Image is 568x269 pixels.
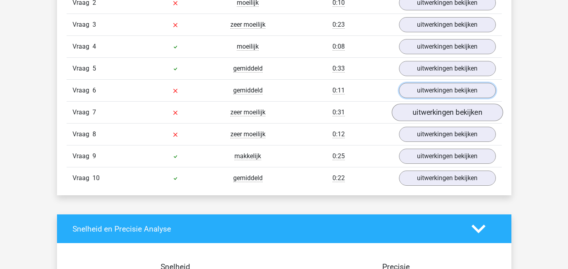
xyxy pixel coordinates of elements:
span: 0:12 [332,130,345,138]
span: 5 [92,65,96,72]
span: Vraag [73,86,92,95]
span: Vraag [73,151,92,161]
h4: Snelheid en Precisie Analyse [73,224,460,234]
span: 0:11 [332,86,345,94]
span: 0:25 [332,152,345,160]
span: gemiddeld [233,86,263,94]
a: uitwerkingen bekijken [399,61,496,76]
span: gemiddeld [233,174,263,182]
span: moeilijk [237,43,259,51]
span: gemiddeld [233,65,263,73]
span: zeer moeilijk [230,21,265,29]
span: zeer moeilijk [230,130,265,138]
span: makkelijk [234,152,261,160]
span: 4 [92,43,96,50]
a: uitwerkingen bekijken [399,127,496,142]
span: 8 [92,130,96,138]
span: 0:22 [332,174,345,182]
a: uitwerkingen bekijken [399,39,496,54]
span: zeer moeilijk [230,108,265,116]
span: Vraag [73,64,92,73]
span: 0:31 [332,108,345,116]
span: Vraag [73,42,92,51]
span: 3 [92,21,96,28]
span: 10 [92,174,100,182]
span: Vraag [73,108,92,117]
a: uitwerkingen bekijken [399,171,496,186]
span: 0:33 [332,65,345,73]
span: 6 [92,86,96,94]
a: uitwerkingen bekijken [399,17,496,32]
span: 0:08 [332,43,345,51]
span: 7 [92,108,96,116]
a: uitwerkingen bekijken [399,83,496,98]
span: Vraag [73,173,92,183]
span: 0:23 [332,21,345,29]
a: uitwerkingen bekijken [399,149,496,164]
a: uitwerkingen bekijken [391,104,503,122]
span: Vraag [73,20,92,29]
span: Vraag [73,130,92,139]
span: 9 [92,152,96,160]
